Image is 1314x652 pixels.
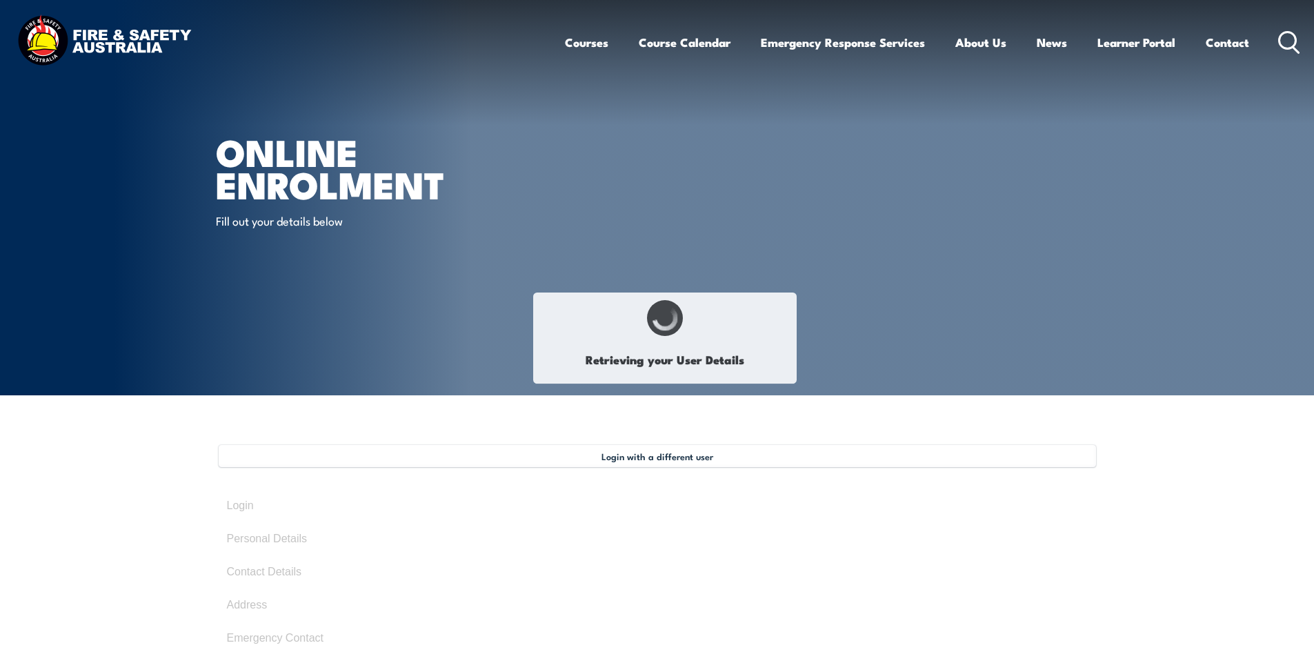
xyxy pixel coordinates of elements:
[541,344,789,376] h1: Retrieving your User Details
[601,451,713,462] span: Login with a different user
[216,135,557,199] h1: Online Enrolment
[1097,24,1175,61] a: Learner Portal
[565,24,608,61] a: Courses
[955,24,1006,61] a: About Us
[216,213,468,228] p: Fill out your details below
[1206,24,1249,61] a: Contact
[639,24,730,61] a: Course Calendar
[761,24,925,61] a: Emergency Response Services
[1037,24,1067,61] a: News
